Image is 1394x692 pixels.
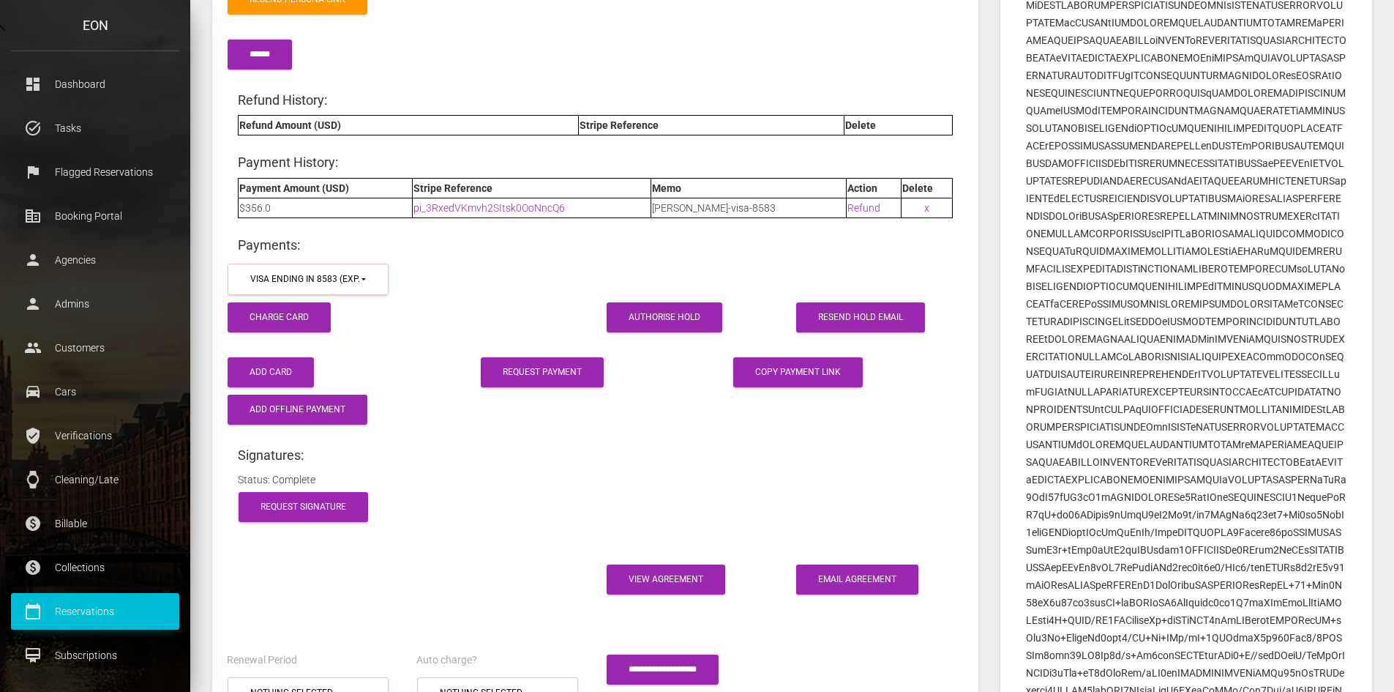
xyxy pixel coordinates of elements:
[22,469,168,491] p: Cleaning/Late
[22,337,168,359] p: Customers
[239,178,413,198] th: Payment Amount (USD)
[228,395,367,425] button: Add Offline Payment
[238,153,953,171] h4: Payment History:
[847,202,880,214] a: Refund
[11,110,179,146] a: task_alt Tasks
[847,178,902,198] th: Action
[227,653,297,668] label: Renewal Period
[22,205,168,227] p: Booking Portal
[22,161,168,183] p: Flagged Reservations
[796,565,918,595] a: Email Agreement
[416,653,477,668] label: Auto charge?
[413,202,565,214] a: pi_3RxedVKmvh2SItsk0OoNncQ6
[228,302,331,332] button: Charge Card
[239,492,368,522] a: Request Signature
[796,302,925,332] a: Resend Hold Email
[250,273,359,286] div: visa ending in 8583 (exp. 5/2029)
[22,381,168,403] p: Cars
[11,373,179,410] a: drive_eta Cars
[238,446,953,464] h4: Signatures:
[901,178,952,198] th: Delete
[239,116,579,135] th: Refund Amount (USD)
[11,242,179,278] a: person Agencies
[844,116,952,135] th: Delete
[11,198,179,234] a: corporate_fare Booking Portal
[924,202,929,214] a: x
[11,417,179,454] a: verified_user Verifications
[22,644,168,666] p: Subscriptions
[651,198,846,217] td: [PERSON_NAME]-visa-8583
[11,505,179,542] a: paid Billable
[228,357,314,387] button: Add Card
[651,178,846,198] th: Memo
[239,198,413,217] td: $356.0
[22,425,168,447] p: Verifications
[11,593,179,630] a: calendar_today Reservations
[22,73,168,95] p: Dashboard
[733,357,863,387] button: Copy payment link
[22,557,168,578] p: Collections
[238,236,953,254] h4: Payments:
[11,66,179,103] a: dashboard Dashboard
[22,600,168,622] p: Reservations
[412,178,651,198] th: Stripe Reference
[11,154,179,190] a: flag Flagged Reservations
[11,549,179,586] a: paid Collections
[11,461,179,498] a: watch Cleaning/Late
[11,637,179,674] a: card_membership Subscriptions
[227,471,964,488] div: Status: Complete
[238,91,953,109] h4: Refund History:
[607,565,725,595] a: View Agreement
[22,249,168,271] p: Agencies
[228,264,389,295] button: visa ending in 8583 (exp. 5/2029)
[607,302,722,332] button: Authorise Hold
[11,286,179,322] a: person Admins
[481,357,604,387] a: Request Payment
[22,117,168,139] p: Tasks
[22,293,168,315] p: Admins
[578,116,844,135] th: Stripe Reference
[11,330,179,366] a: people Customers
[22,513,168,535] p: Billable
